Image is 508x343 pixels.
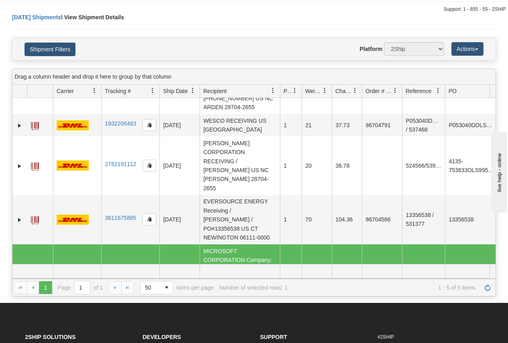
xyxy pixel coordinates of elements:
[146,84,159,97] a: Tracking # filter column settings
[431,84,445,97] a: Reference filter column settings
[348,84,362,97] a: Charge filter column settings
[39,281,52,294] span: Page 1
[445,114,498,136] td: P053040DOLS99526911
[105,87,131,95] span: Tracking #
[200,244,280,312] td: MICROSOFT CORPORATION Company: Columbia1 [PERSON_NAME] [GEOGRAPHIC_DATA] [GEOGRAPHIC_DATA] QUINCY...
[105,120,136,127] a: 1932206463
[288,84,302,97] a: Packages filter column settings
[449,87,457,95] span: PO
[280,114,302,136] td: 1
[200,136,280,195] td: [PERSON_NAME] CORPORATION RECEIVING / [PERSON_NAME] US NC [PERSON_NAME] 28704-2655
[6,7,74,13] div: live help - online
[27,85,53,98] th: Press ctrl + space to group
[362,244,402,312] td: 86704812
[143,160,156,172] button: Copy to clipboard
[101,85,159,98] th: Press ctrl + space to group
[105,215,136,221] a: 3611675885
[200,195,280,244] td: EVERSOURCE ENERGY Receiving / [PERSON_NAME] / PO#13356538 US CT NEWINGTON 06111-0000
[200,85,280,98] th: Press ctrl + space to group
[280,136,302,195] td: 1
[402,244,445,312] td: 101409519 / 528338
[31,118,39,131] a: Label
[362,114,402,136] td: 86704791
[402,136,445,195] td: 524566/5399004525
[159,114,200,136] td: [DATE]
[362,85,402,98] th: Press ctrl + space to group
[280,195,302,244] td: 1
[445,136,498,195] td: 4135-753833OLS99520917
[31,159,39,172] a: Label
[53,85,101,98] th: Press ctrl + space to group
[402,195,445,244] td: 13356538 / 531377
[140,281,214,294] span: items per page
[302,136,332,195] td: 20
[12,14,61,20] a: [DATE] Shipments
[203,87,226,95] span: Recipient
[12,69,496,85] div: grid grouping header
[145,284,155,292] span: 50
[186,84,200,97] a: Ship Date filter column settings
[140,281,173,294] span: Page sizes drop down
[406,87,432,95] span: Reference
[24,43,75,56] button: Shipment Filters
[57,120,89,130] img: 7 - DHL_Worldwide
[302,114,332,136] td: 21
[332,114,362,136] td: 37.73
[293,284,475,291] span: 1 - 5 of 5 items
[490,130,507,212] iframe: chat widget
[159,85,200,98] th: Press ctrl + space to group
[302,85,332,98] th: Press ctrl + space to group
[105,161,136,167] a: 2782191112
[25,334,76,340] strong: 2Ship Solutions
[445,244,498,312] td: 101409519
[332,136,362,195] td: 36.78
[280,85,302,98] th: Press ctrl + space to group
[16,216,24,224] a: Expand
[332,195,362,244] td: 104.36
[284,87,292,95] span: Packages
[302,244,332,312] td: 1235
[485,84,498,97] a: PO filter column settings
[388,84,402,97] a: Order # / Ship Request # filter column settings
[143,119,156,131] button: Copy to clipboard
[159,136,200,195] td: [DATE]
[200,114,280,136] td: WESCO RECEIVING US [GEOGRAPHIC_DATA]
[159,244,200,312] td: [DATE]
[57,160,89,170] img: 7 - DHL_Worldwide
[57,215,89,225] img: 7 - DHL_Worldwide
[16,122,24,130] a: Expand
[16,162,24,170] a: Expand
[2,6,506,13] div: Support: 1 - 855 - 55 - 2SHIP
[57,87,74,95] span: Carrier
[88,84,101,97] a: Carrier filter column settings
[445,85,498,98] th: Press ctrl + space to group
[332,85,362,98] th: Press ctrl + space to group
[160,281,173,294] span: select
[332,244,362,312] td: 2443.81
[481,281,494,294] a: Refresh
[280,244,302,312] td: 1
[143,213,156,225] button: Copy to clipboard
[377,335,483,340] h6: #2SHIP
[159,195,200,244] td: [DATE]
[61,14,124,20] span: \ View Shipment Details
[143,334,181,340] strong: Developers
[58,281,103,294] span: Page of 1
[31,213,39,225] a: Label
[266,84,280,97] a: Recipient filter column settings
[260,334,288,340] strong: Support
[445,195,498,244] td: 13356538
[451,42,484,56] button: Actions
[302,195,332,244] td: 70
[402,85,445,98] th: Press ctrl + space to group
[318,84,332,97] a: Weight filter column settings
[365,87,392,95] span: Order # / Ship Request #
[402,114,445,136] td: P053040DOLS99526911 / 537468
[219,284,288,291] div: Number of selected rows: 1
[163,87,188,95] span: Ship Date
[305,87,322,95] span: Weight
[335,87,352,95] span: Charge
[360,45,383,53] label: Platform
[362,195,402,244] td: 86704586
[74,281,90,294] input: Page 1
